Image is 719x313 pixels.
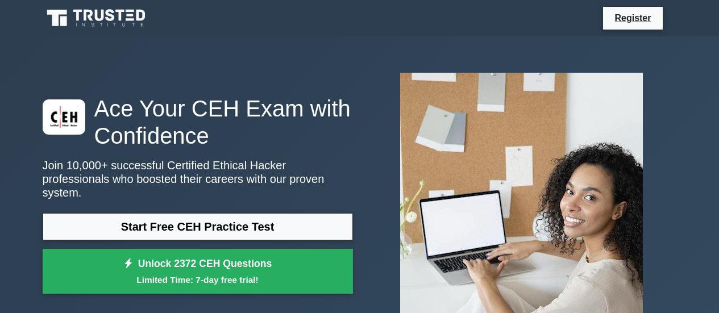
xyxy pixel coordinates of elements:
a: Start Free CEH Practice Test [43,213,353,240]
p: Join 10,000+ successful Certified Ethical Hacker professionals who boosted their careers with our... [43,158,353,199]
small: Limited Time: 7-day free trial! [57,273,339,286]
a: Unlock 2372 CEH QuestionsLimited Time: 7-day free trial! [43,249,353,294]
h1: Ace Your CEH Exam with Confidence [43,95,353,149]
a: Register [608,11,658,25]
